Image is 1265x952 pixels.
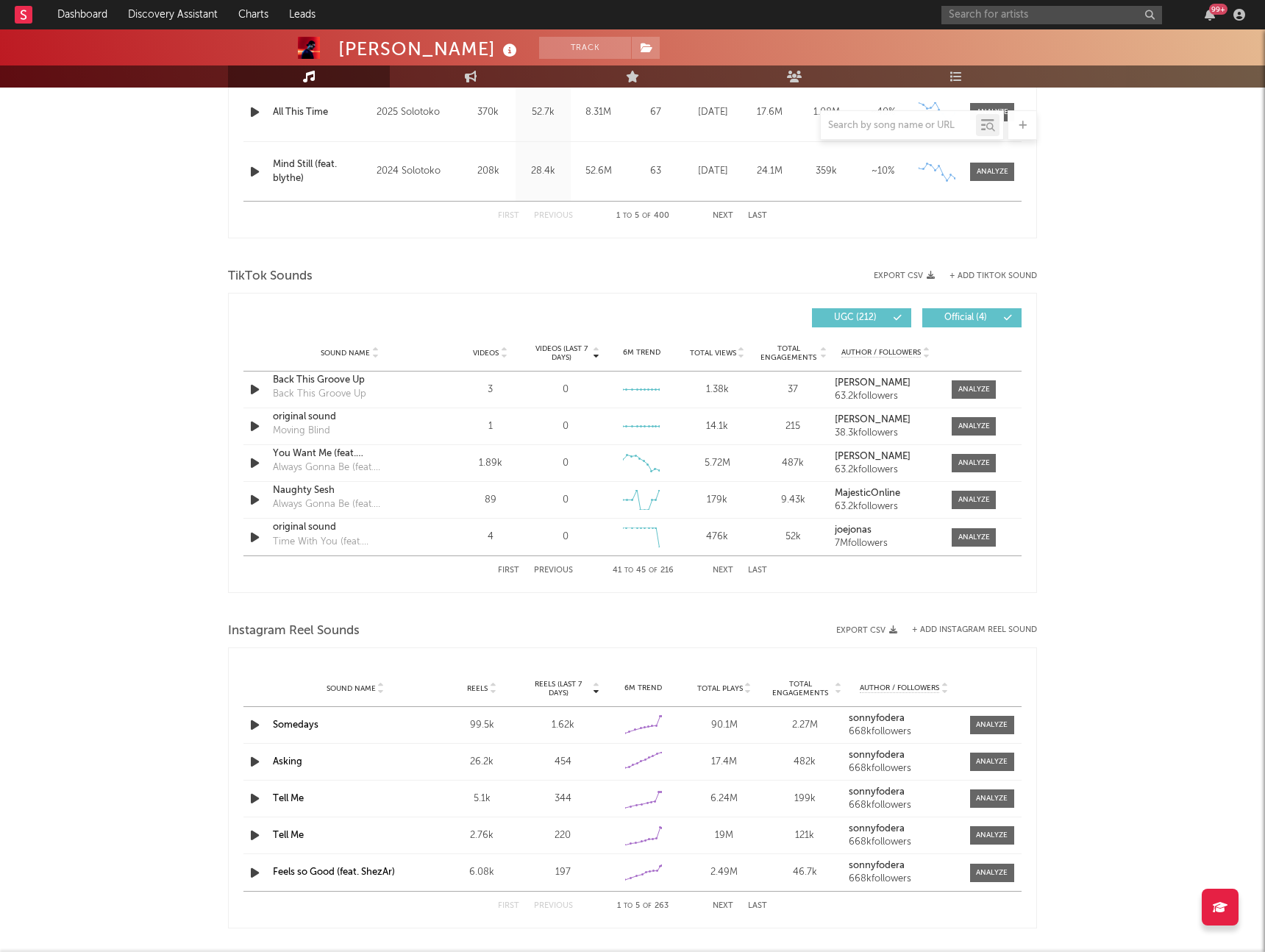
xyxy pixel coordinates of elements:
div: 24.1M [745,164,794,179]
div: 14.1k [683,419,752,434]
div: 5.1k [445,792,519,806]
div: 37 [759,383,827,397]
div: 668k followers [849,837,959,848]
span: Sound Name [321,349,370,358]
div: 2024 Solotoko [377,163,457,180]
div: [DATE] [688,164,738,179]
span: of [649,567,658,574]
button: Next [713,566,733,575]
span: to [624,567,633,574]
div: 63 [630,164,681,179]
div: 6M Trend [607,347,676,358]
strong: joejonas [835,525,872,535]
div: Always Gonna Be (feat. [PERSON_NAME]) [273,497,427,512]
a: You Want Me (feat. [PERSON_NAME]) [273,447,427,461]
div: 52k [759,530,827,544]
div: Back This Groove Up [273,373,427,388]
a: sonnyfodera [849,714,959,724]
button: + Add TikTok Sound [949,272,1037,280]
div: 668k followers [849,874,959,884]
div: 6.08k [445,865,519,880]
a: sonnyfodera [849,787,959,798]
div: 5.72M [683,456,752,471]
div: 67 [630,105,681,120]
div: 52.6M [574,164,622,179]
a: joejonas [835,525,937,536]
a: All This Time [273,105,369,120]
div: 46.7k [769,865,842,880]
button: Official(4) [922,308,1022,327]
div: 208k [464,164,512,179]
span: Videos [473,349,499,358]
div: 1.62k [526,718,599,733]
span: Total Engagements [769,680,833,697]
div: 90.1M [688,718,761,733]
div: 1 5 400 [602,207,683,225]
button: + Add Instagram Reel Sound [912,626,1037,634]
span: Official ( 4 ) [932,313,999,322]
div: 2.27M [769,718,842,733]
a: original sound [273,410,427,425]
div: 1 5 263 [602,898,683,915]
div: Mind Still (feat. blythe) [273,157,369,186]
div: 2025 Solotoko [377,104,457,121]
div: 1.89k [456,456,524,471]
div: 9.43k [759,493,827,508]
span: Total Plays [697,684,743,693]
div: 6M Trend [607,683,680,694]
div: [PERSON_NAME] [338,37,521,61]
div: Back This Groove Up [273,387,366,402]
div: 220 [526,828,599,843]
span: Total Engagements [759,344,819,362]
span: Videos (last 7 days) [532,344,591,362]
div: 179k [683,493,752,508]
div: 38.3k followers [835,428,937,438]
button: First [498,212,519,220]
div: + Add Instagram Reel Sound [897,626,1037,634]
div: 2.49M [688,865,761,880]
div: original sound [273,520,427,535]
div: 19M [688,828,761,843]
div: ~ 10 % [858,164,908,179]
button: 99+ [1205,9,1215,21]
div: 482k [769,755,842,770]
div: [DATE] [688,105,738,120]
span: of [643,903,652,909]
div: 487k [759,456,827,471]
div: 7M followers [835,539,937,549]
span: Author / Followers [860,683,939,693]
span: to [623,213,632,219]
div: 0 [563,383,569,397]
button: Previous [534,212,573,220]
div: 476k [683,530,752,544]
button: Last [748,212,767,220]
strong: [PERSON_NAME] [835,415,911,425]
button: Export CSV [836,626,897,635]
div: 454 [526,755,599,770]
strong: sonnyfodera [849,787,905,797]
div: 17.6M [745,105,794,120]
a: [PERSON_NAME] [835,378,937,388]
strong: MajesticOnline [835,489,900,498]
div: 52.7k [519,105,567,120]
div: 1 [456,419,524,434]
div: 359k [802,164,851,179]
div: 1.38k [683,383,752,397]
button: Track [539,37,631,59]
input: Search by song name or URL [821,120,976,132]
button: Previous [534,566,573,575]
span: UGC ( 212 ) [822,313,889,322]
strong: [PERSON_NAME] [835,378,911,388]
div: 0 [563,456,569,471]
span: Reels [467,684,488,693]
div: 668k followers [849,727,959,737]
div: 668k followers [849,764,959,774]
a: Somedays [273,720,318,730]
div: 4 [456,530,524,544]
span: Sound Name [327,684,376,693]
button: Export CSV [874,271,935,280]
div: Naughty Sesh [273,483,427,498]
